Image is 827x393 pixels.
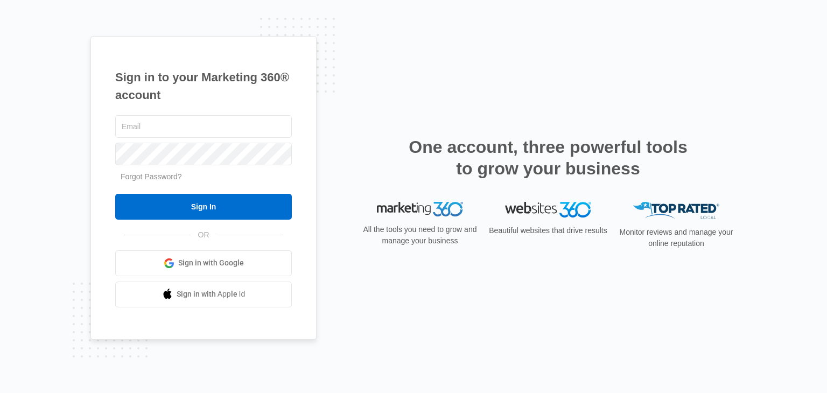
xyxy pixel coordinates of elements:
p: Beautiful websites that drive results [488,225,608,236]
h1: Sign in to your Marketing 360® account [115,68,292,104]
h2: One account, three powerful tools to grow your business [405,136,691,179]
img: Top Rated Local [633,202,719,220]
span: Sign in with Google [178,257,244,269]
a: Sign in with Apple Id [115,282,292,307]
p: Monitor reviews and manage your online reputation [616,227,737,249]
span: Sign in with Apple Id [177,289,246,300]
input: Sign In [115,194,292,220]
img: Marketing 360 [377,202,463,217]
img: Websites 360 [505,202,591,217]
a: Sign in with Google [115,250,292,276]
span: OR [191,229,217,241]
p: All the tools you need to grow and manage your business [360,224,480,247]
a: Forgot Password? [121,172,182,181]
input: Email [115,115,292,138]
